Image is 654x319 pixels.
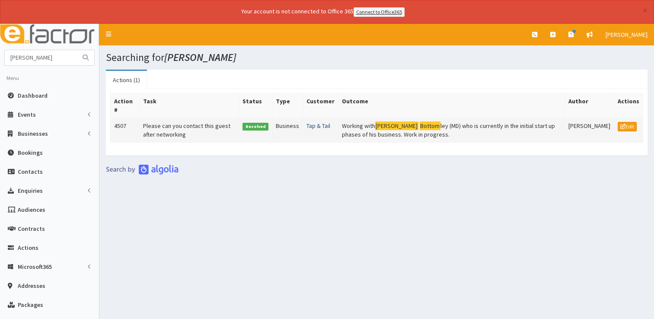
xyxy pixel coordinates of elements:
[614,93,643,118] th: Actions
[18,111,36,118] span: Events
[375,121,418,131] mark: [PERSON_NAME]
[606,31,648,38] span: [PERSON_NAME]
[70,7,576,17] div: Your account is not connected to Office 365
[18,301,43,309] span: Packages
[18,187,43,195] span: Enquiries
[338,93,565,118] th: Outcome
[18,282,45,290] span: Addresses
[18,149,43,156] span: Bookings
[420,121,440,131] mark: Bottom
[565,118,614,142] td: [PERSON_NAME]
[618,122,637,131] a: Edit
[18,168,43,175] span: Contacts
[239,93,272,118] th: Status
[106,164,179,175] img: search-by-algolia-light-background.png
[18,244,38,252] span: Actions
[18,263,52,271] span: Microsoft365
[111,93,140,118] th: Action #
[18,130,48,137] span: Businesses
[272,93,303,118] th: Type
[18,206,45,214] span: Audiences
[106,52,648,63] h1: Searching for
[18,225,45,233] span: Contracts
[599,24,654,45] a: [PERSON_NAME]
[106,71,147,89] a: Actions (1)
[303,93,338,118] th: Customer
[5,50,77,65] input: Search...
[338,118,565,142] td: Working with ley (MD) who is currently in the initial start up phases of his business. Work in pr...
[18,92,48,99] span: Dashboard
[565,93,614,118] th: Author
[354,7,405,17] a: Connect to Office365
[139,93,239,118] th: Task
[164,51,236,64] i: [PERSON_NAME]
[272,118,303,142] td: Business
[306,122,330,130] a: Tap & Tail
[139,118,239,142] td: Please can you contact this guest after networking
[643,6,648,15] button: ×
[242,123,268,131] span: Resolved
[111,118,140,142] td: 4507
